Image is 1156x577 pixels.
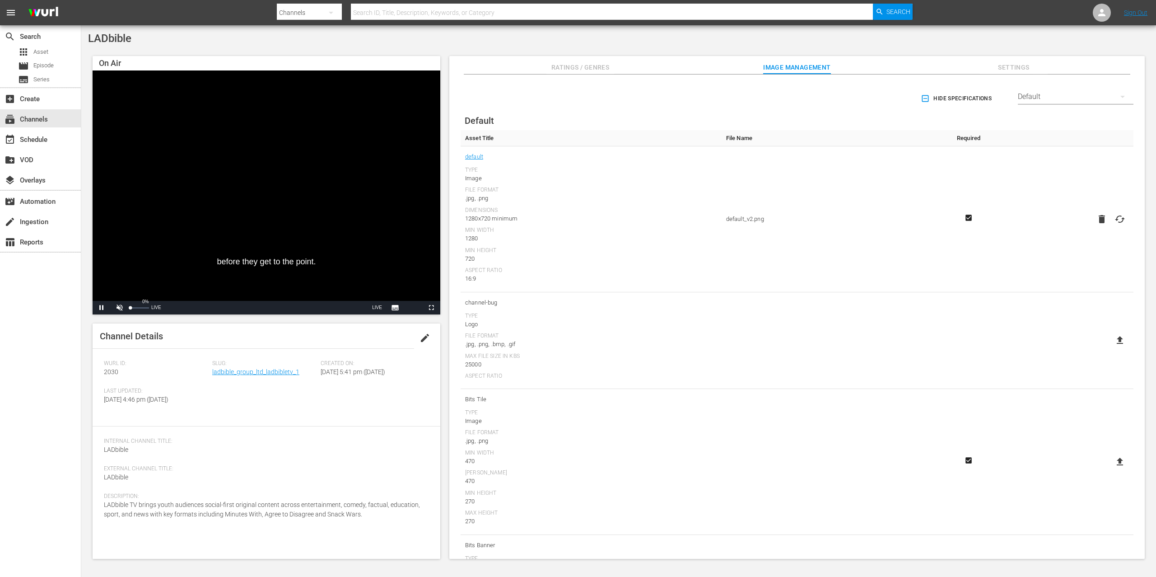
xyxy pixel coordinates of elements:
[212,360,316,367] span: Slug:
[93,70,440,314] div: Video Player
[546,62,614,73] span: Ratings / Genres
[465,333,717,340] div: File Format
[5,94,15,104] span: Create
[919,86,995,111] button: Hide Specifications
[5,31,15,42] span: Search
[465,320,717,329] div: Logo
[465,394,717,405] span: Bits Tile
[941,130,996,146] th: Required
[923,94,992,103] span: Hide Specifications
[100,331,163,342] span: Channel Details
[5,7,16,18] span: menu
[465,497,717,506] div: 270
[886,4,910,20] span: Search
[5,134,15,145] span: Schedule
[763,62,831,73] span: Image Management
[104,474,128,481] span: LADbible
[5,216,15,227] span: Ingestion
[465,340,717,349] div: .jpg, .png, .bmp, .gif
[1018,84,1133,109] div: Default
[104,493,424,500] span: Description:
[18,61,29,71] span: Episode
[142,300,149,304] div: 0%
[386,301,404,314] button: Subtitles
[104,438,424,445] span: Internal Channel Title:
[465,254,717,263] div: 720
[465,450,717,457] div: Min Width
[465,267,717,274] div: Aspect Ratio
[465,297,717,309] span: channel-bug
[465,517,717,526] div: 270
[465,247,717,254] div: Min Height
[99,58,121,68] span: On Air
[465,539,717,551] span: Bits Banner
[104,396,168,403] span: [DATE] 4:46 pm ([DATE])
[465,115,494,126] span: Default
[465,174,717,183] div: Image
[104,388,208,395] span: Last Updated:
[321,360,424,367] span: Created On:
[93,301,111,314] button: Pause
[465,429,717,436] div: File Format
[722,146,942,292] td: default_v2.png
[963,214,974,222] svg: Required
[465,214,717,223] div: 1280x720 minimum
[18,74,29,85] span: Series
[104,360,208,367] span: Wurl ID:
[131,307,149,309] div: Volume Level
[5,114,15,125] span: Channels
[465,360,717,369] div: 25000
[404,301,422,314] button: Picture-in-Picture
[465,234,717,243] div: 1280
[465,207,717,214] div: Dimensions
[465,417,717,426] div: Image
[465,313,717,320] div: Type
[22,2,65,23] img: ans4CAIJ8jUAAAAAAAAAAAAAAAAAAAAAAAAgQb4GAAAAAAAAAAAAAAAAAAAAAAAAJMjXAAAAAAAAAAAAAAAAAAAAAAAAgAT5G...
[33,61,54,70] span: Episode
[465,510,717,517] div: Max Height
[372,305,382,310] span: LIVE
[465,194,717,203] div: .jpg, .png
[111,301,129,314] button: Unmute
[104,368,118,375] span: 2030
[461,130,722,146] th: Asset Title
[420,333,430,343] span: edit
[465,490,717,497] div: Min Height
[465,373,717,380] div: Aspect Ratio
[212,368,299,375] a: ladbible_group_ltd_ladbibletv_1
[465,477,717,486] div: 470
[465,151,483,163] a: default
[5,237,15,248] span: Reports
[465,555,717,563] div: Type
[5,155,15,165] span: VOD
[321,368,385,375] span: [DATE] 5:41 pm ([DATE])
[104,501,420,518] span: LADbible TV brings youth audiences social-first original content across entertainment, comedy, fa...
[33,75,50,84] span: Series
[33,47,48,56] span: Asset
[368,301,386,314] button: Seek to live, currently playing live
[414,327,436,349] button: edit
[104,465,424,473] span: External Channel Title:
[5,196,15,207] span: Automation
[465,436,717,446] div: .jpg, .png
[88,32,131,45] span: LADbible
[465,227,717,234] div: Min Width
[873,4,913,20] button: Search
[465,353,717,360] div: Max File Size In Kbs
[422,301,440,314] button: Fullscreen
[980,62,1048,73] span: Settings
[465,457,717,466] div: 470
[151,301,161,314] div: LIVE
[5,175,15,186] span: Overlays
[465,274,717,283] div: 16:9
[104,446,128,453] span: LADbible
[465,167,717,174] div: Type
[465,409,717,417] div: Type
[1124,9,1147,16] a: Sign Out
[963,456,974,464] svg: Required
[465,187,717,194] div: File Format
[465,469,717,477] div: [PERSON_NAME]
[722,130,942,146] th: File Name
[18,47,29,57] span: Asset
